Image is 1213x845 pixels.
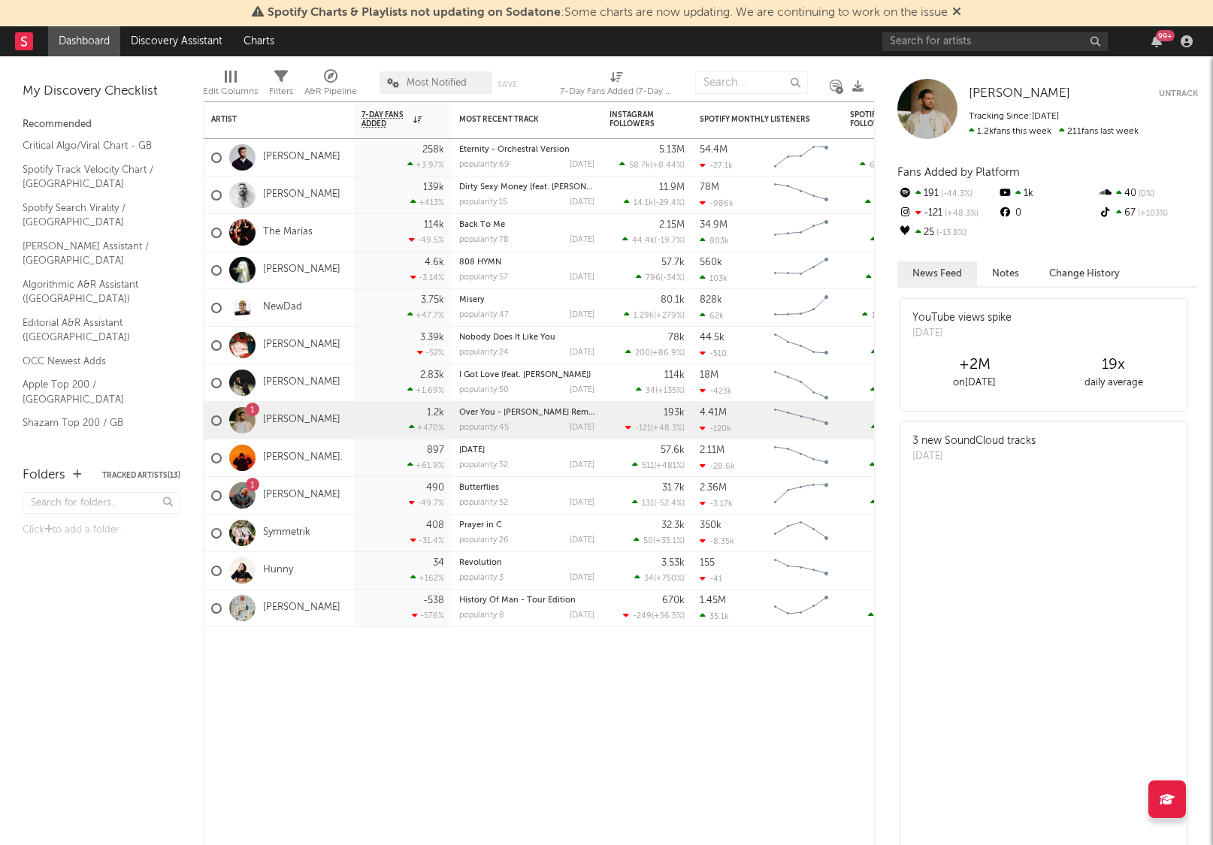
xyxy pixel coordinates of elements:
div: ( ) [625,423,685,433]
a: Critical Algo/Viral Chart - GB [23,137,165,154]
div: popularity: 24 [459,349,509,357]
div: 18M [700,370,718,380]
div: -986k [700,198,734,208]
div: ( ) [619,160,685,170]
div: 2.15M [659,220,685,230]
div: 828k [700,295,722,305]
div: ( ) [862,310,925,320]
a: Dashboard [48,26,120,56]
div: popularity: 8 [459,611,504,620]
div: popularity: 47 [459,311,509,319]
div: 3.75k [421,295,444,305]
div: Edit Columns [203,83,258,101]
span: +48.3 % [653,424,682,433]
div: 25 [897,223,997,243]
span: +135 % [658,387,682,395]
div: popularity: 52 [459,461,508,469]
svg: Chart title [767,289,835,327]
div: daily average [1044,374,1183,392]
div: popularity: 52 [459,499,508,507]
div: Dirty Sexy Money (feat. Charli XCX & French Montana) - Mesto Remix [459,183,594,192]
div: 258k [422,145,444,155]
span: Most Notified [407,78,467,88]
a: Revolution [459,559,502,567]
a: Recommended For You [23,439,165,455]
div: popularity: 3 [459,574,504,582]
a: [DATE] [459,446,485,454]
a: [PERSON_NAME] [263,489,340,502]
button: News Feed [897,261,977,286]
div: -28.6k [700,461,735,471]
div: on [DATE] [905,374,1044,392]
a: [PERSON_NAME] [263,339,340,352]
a: [PERSON_NAME] [969,86,1070,101]
span: -29.4 % [655,199,682,207]
button: Notes [977,261,1034,286]
div: [DATE] [570,611,594,620]
a: Discovery Assistant [120,26,233,56]
div: [DATE] [570,499,594,507]
span: 1.88k [872,312,893,320]
a: History Of Man - Tour Edition [459,596,576,605]
a: [PERSON_NAME] [263,264,340,276]
div: 57.6k [661,445,685,455]
div: Nobody Does It Like You [459,333,594,342]
svg: Chart title [767,327,835,364]
div: ( ) [860,160,925,170]
div: 191 [897,184,997,204]
div: A&R Pipeline [304,64,357,107]
div: 99 + [1156,30,1175,41]
div: 34.9M [700,220,727,230]
div: Butterflies [459,484,594,492]
span: Spotify Charts & Playlists not updating on Sodatone [268,7,561,19]
div: +162 % [410,573,444,583]
span: Tracking Since: [DATE] [969,112,1059,121]
div: Filters [269,64,293,107]
span: Dismiss [952,7,961,19]
div: 897 [427,445,444,455]
div: Most Recent Track [459,115,572,124]
div: 2.83k [420,370,444,380]
div: +61.9 % [407,460,444,470]
span: 200 [635,349,650,358]
div: Prayer in C [459,521,594,530]
div: [DATE] [912,326,1012,341]
div: ( ) [632,498,685,508]
input: Search for folders... [23,492,180,514]
input: Search for artists [882,32,1108,51]
div: ( ) [871,348,925,358]
div: 2.11M [700,445,724,455]
div: ( ) [870,498,925,508]
div: -49.7 % [409,498,444,508]
span: +35.1 % [655,537,682,545]
a: [PERSON_NAME]. [263,451,343,464]
span: 50 [643,537,653,545]
div: +413 % [410,198,444,207]
div: popularity: 45 [459,424,509,432]
div: 7-Day Fans Added (7-Day Fans Added) [560,64,673,107]
div: [DATE] [570,424,594,432]
div: Artist [211,115,324,124]
svg: Chart title [767,402,835,439]
div: 44.5k [700,333,724,343]
div: 80.1k [661,295,685,305]
div: 67 [1098,204,1198,223]
div: 155 [700,558,715,568]
div: 114k [424,220,444,230]
div: [DATE] [570,273,594,282]
svg: Chart title [767,364,835,402]
div: ( ) [636,273,685,282]
span: 796 [646,274,661,282]
div: 2.36M [700,483,727,493]
a: The Marías [263,226,313,239]
a: Algorithmic A&R Assistant ([GEOGRAPHIC_DATA]) [23,276,165,307]
span: 211 fans last week [969,127,1139,136]
a: Back To Me [459,221,505,229]
div: popularity: 57 [459,273,508,282]
div: popularity: 78 [459,236,509,244]
div: [DATE] [570,311,594,319]
div: Filters [269,83,293,101]
svg: Chart title [767,552,835,590]
button: Tracked Artists(13) [102,472,180,479]
a: Apple Top 200 / [GEOGRAPHIC_DATA] [23,376,165,407]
